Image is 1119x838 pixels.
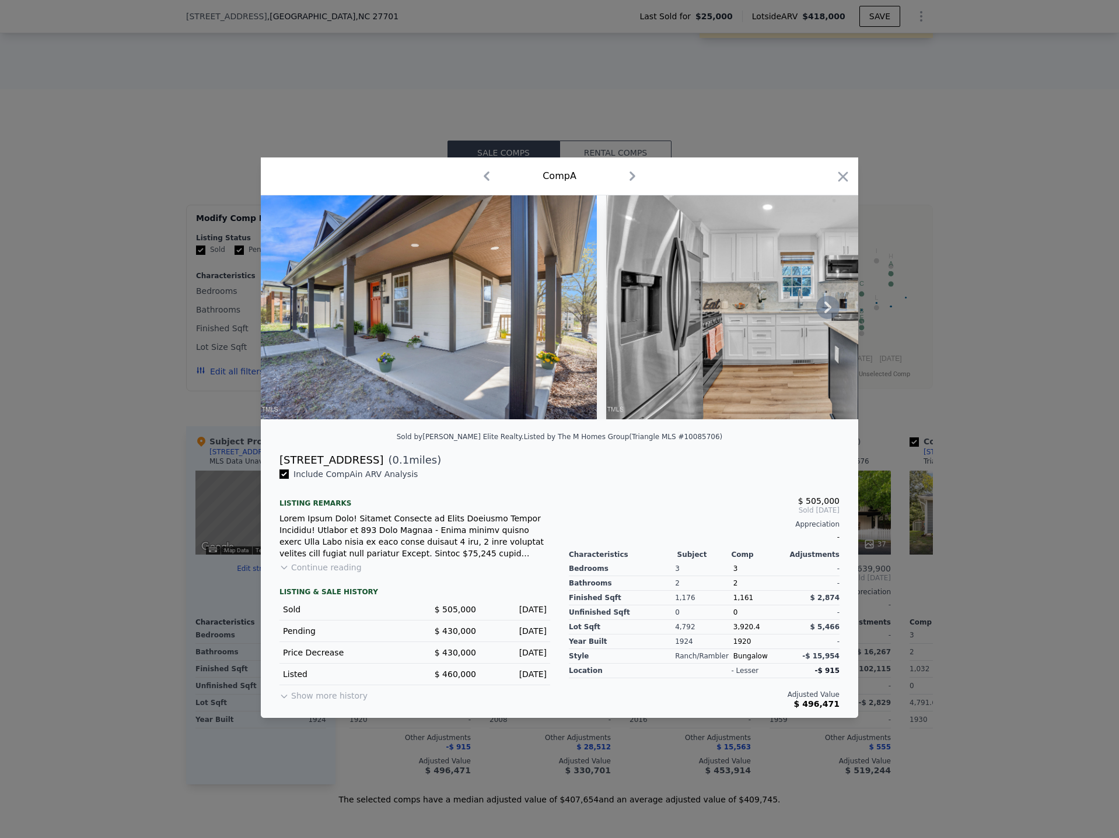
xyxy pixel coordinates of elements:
div: - [786,576,840,591]
div: Appreciation [569,520,840,529]
div: - [786,605,840,620]
span: $ 430,000 [435,626,476,636]
div: Year Built [569,634,675,649]
div: [STREET_ADDRESS] [279,452,383,468]
div: Adjustments [785,550,840,559]
span: -$ 15,954 [802,652,840,660]
div: 0 [675,605,733,620]
span: 3,920.4 [733,623,760,631]
div: 1924 [675,634,733,649]
div: - lesser [731,666,758,675]
span: $ 5,466 [810,623,840,631]
div: Listed [283,668,405,680]
div: location [569,664,677,678]
span: 3 [733,564,738,573]
button: Continue reading [279,562,362,573]
div: Style [569,649,675,664]
span: 0.1 [393,454,410,466]
span: $ 430,000 [435,648,476,657]
div: Listed by The M Homes Group (Triangle MLS #10085706) [524,433,723,441]
div: Sold by [PERSON_NAME] Elite Realty . [397,433,524,441]
div: Characteristics [569,550,677,559]
span: $ 496,471 [794,699,840,709]
div: 1,176 [675,591,733,605]
div: Ranch/Rambler [675,649,733,664]
div: [DATE] [485,668,547,680]
img: Property Img [606,195,942,419]
div: - [786,634,840,649]
div: Pending [283,625,405,637]
div: 3 [675,562,733,576]
div: 1920 [733,634,786,649]
div: [DATE] [485,625,547,637]
span: 0 [733,608,738,616]
button: Show more history [279,685,368,702]
span: $ 460,000 [435,669,476,679]
div: Subject [677,550,732,559]
div: Finished Sqft [569,591,675,605]
div: Lorem Ipsum Dolo! Sitamet Consecte ad Elits Doeiusmo Tempor Incididu! Utlabor et 893 Dolo Magnaa ... [279,513,550,559]
span: $ 505,000 [798,496,840,506]
div: Listing remarks [279,489,550,508]
div: Comp [731,550,785,559]
div: 2 [675,576,733,591]
div: - [569,529,840,545]
div: Price Decrease [283,647,405,658]
img: Property Img [261,195,597,419]
span: $ 2,874 [810,594,840,602]
div: Bungalow [733,649,786,664]
span: ( miles) [383,452,441,468]
div: - [786,562,840,576]
span: -$ 915 [814,667,840,675]
div: Unfinished Sqft [569,605,675,620]
span: 1,161 [733,594,753,602]
div: [DATE] [485,647,547,658]
div: Bedrooms [569,562,675,576]
div: Lot Sqft [569,620,675,634]
span: Include Comp A in ARV Analysis [289,469,422,479]
div: Adjusted Value [569,690,840,699]
span: $ 505,000 [435,605,476,614]
div: Sold [283,604,405,615]
div: Comp A [543,169,576,183]
div: 4,792 [675,620,733,634]
div: [DATE] [485,604,547,615]
div: LISTING & SALE HISTORY [279,587,550,599]
div: Bathrooms [569,576,675,591]
div: 2 [733,576,786,591]
span: Sold [DATE] [569,506,840,515]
